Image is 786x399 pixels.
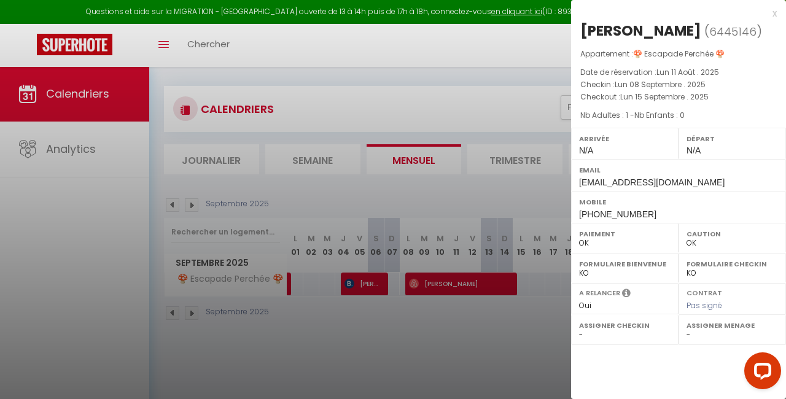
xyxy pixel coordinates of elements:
[580,66,777,79] p: Date de réservation :
[633,48,725,59] span: 🍄 Escapade Perchée 🍄
[580,48,777,60] p: Appartement :
[687,258,778,270] label: Formulaire Checkin
[634,110,685,120] span: Nb Enfants : 0
[687,228,778,240] label: Caution
[579,164,778,176] label: Email
[620,91,709,102] span: Lun 15 Septembre . 2025
[579,133,671,145] label: Arrivée
[580,79,777,91] p: Checkin :
[704,23,762,40] span: ( )
[579,209,656,219] span: [PHONE_NUMBER]
[622,288,631,301] i: Sélectionner OUI si vous souhaiter envoyer les séquences de messages post-checkout
[580,110,685,120] span: Nb Adultes : 1 -
[687,319,778,331] label: Assigner Menage
[579,177,725,187] span: [EMAIL_ADDRESS][DOMAIN_NAME]
[687,145,701,155] span: N/A
[687,288,722,296] label: Contrat
[734,347,786,399] iframe: LiveChat chat widget
[580,21,701,41] div: [PERSON_NAME]
[579,196,778,208] label: Mobile
[580,91,777,103] p: Checkout :
[571,6,777,21] div: x
[579,319,671,331] label: Assigner Checkin
[687,133,778,145] label: Départ
[709,24,757,39] span: 6445146
[687,300,722,311] span: Pas signé
[579,228,671,240] label: Paiement
[615,79,706,90] span: Lun 08 Septembre . 2025
[579,288,620,298] label: A relancer
[579,145,593,155] span: N/A
[656,67,719,77] span: Lun 11 Août . 2025
[579,258,671,270] label: Formulaire Bienvenue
